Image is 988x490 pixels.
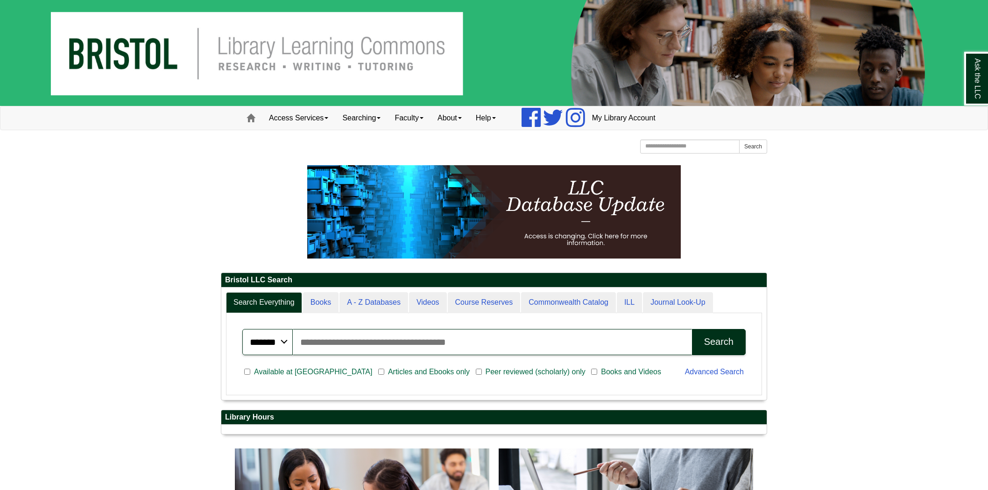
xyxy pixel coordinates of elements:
[617,292,642,313] a: ILL
[307,165,681,259] img: HTML tutorial
[335,106,388,130] a: Searching
[262,106,335,130] a: Access Services
[339,292,408,313] a: A - Z Databases
[409,292,447,313] a: Videos
[226,292,302,313] a: Search Everything
[739,140,767,154] button: Search
[221,273,767,287] h2: Bristol LLC Search
[591,368,597,376] input: Books and Videos
[476,368,482,376] input: Peer reviewed (scholarly) only
[448,292,521,313] a: Course Reserves
[643,292,713,313] a: Journal Look-Up
[704,336,734,347] div: Search
[469,106,503,130] a: Help
[521,292,616,313] a: Commonwealth Catalog
[221,410,767,425] h2: Library Hours
[384,366,473,378] span: Articles and Ebooks only
[303,292,339,313] a: Books
[244,368,250,376] input: Available at [GEOGRAPHIC_DATA]
[685,368,744,376] a: Advanced Search
[585,106,663,130] a: My Library Account
[430,106,469,130] a: About
[692,329,746,355] button: Search
[250,366,376,378] span: Available at [GEOGRAPHIC_DATA]
[597,366,665,378] span: Books and Videos
[482,366,589,378] span: Peer reviewed (scholarly) only
[388,106,430,130] a: Faculty
[378,368,384,376] input: Articles and Ebooks only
